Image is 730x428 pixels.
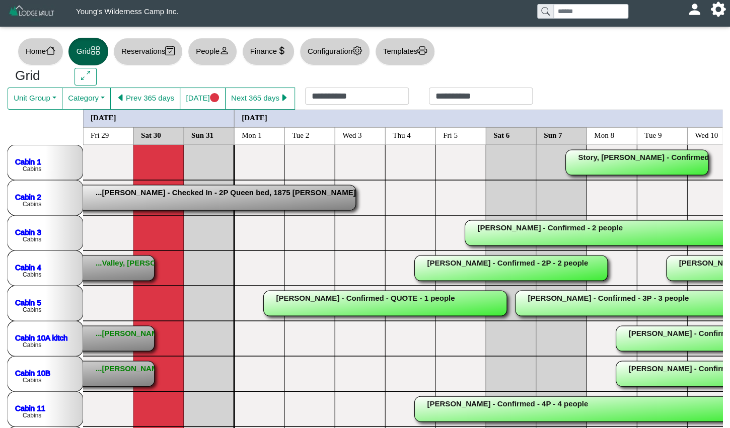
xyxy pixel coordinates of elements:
[544,131,562,139] text: Sun 7
[180,88,225,110] button: [DATE]circle fill
[62,88,111,110] button: Category
[18,38,63,65] button: Homehouse
[23,412,41,419] text: Cabins
[8,88,62,110] button: Unit Group
[116,93,126,103] svg: caret left fill
[15,368,50,377] a: Cabin 10B
[242,38,295,65] button: Financecurrency dollar
[23,306,41,313] text: Cabins
[113,38,183,65] button: Reservationscalendar2 check
[15,157,41,165] a: Cabin 1
[188,38,237,65] button: Peopleperson
[75,68,96,86] button: arrows angle expand
[15,192,41,201] a: Cabin 2
[594,131,614,139] text: Mon 8
[644,131,662,139] text: Tue 9
[15,333,67,341] a: Cabin 10A kitch
[493,131,510,139] text: Sat 6
[141,131,161,139] text: Sat 30
[15,227,41,236] a: Cabin 3
[417,46,427,55] svg: printer
[15,298,41,306] a: Cabin 5
[91,131,109,139] text: Fri 29
[429,88,533,105] input: Check out
[305,88,409,105] input: Check in
[393,131,411,139] text: Thu 4
[714,6,722,13] svg: gear fill
[46,46,55,55] svg: house
[443,131,458,139] text: Fri 5
[91,46,100,55] svg: grid
[279,93,289,103] svg: caret right fill
[375,38,435,65] button: Templatesprinter
[23,377,41,384] text: Cabins
[91,113,116,121] text: [DATE]
[23,165,41,173] text: Cabins
[225,88,295,110] button: Next 365 dayscaret right fill
[541,7,549,15] svg: search
[242,113,267,121] text: [DATE]
[220,46,229,55] svg: person
[292,131,309,139] text: Tue 2
[23,201,41,208] text: Cabins
[342,131,361,139] text: Wed 3
[23,236,41,243] text: Cabins
[110,88,180,110] button: caret left fillPrev 365 days
[277,46,286,55] svg: currency dollar
[191,131,213,139] text: Sun 31
[15,403,45,412] a: Cabin 11
[81,71,91,80] svg: arrows angle expand
[210,93,220,103] svg: circle fill
[8,4,56,22] img: Z
[352,46,362,55] svg: gear
[165,46,175,55] svg: calendar2 check
[15,263,41,271] a: Cabin 4
[15,68,59,84] h3: Grid
[242,131,262,139] text: Mon 1
[300,38,370,65] button: Configurationgear
[23,341,41,349] text: Cabins
[68,38,108,65] button: Gridgrid
[23,271,41,278] text: Cabins
[691,6,698,13] svg: person fill
[695,131,718,139] text: Wed 10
